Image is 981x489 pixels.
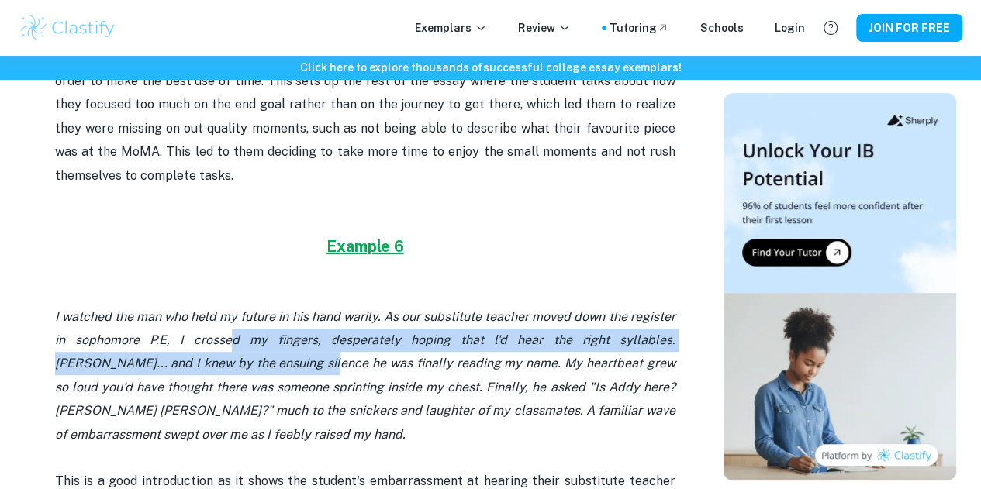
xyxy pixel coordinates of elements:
h6: Click here to explore thousands of successful college essay exemplars ! [3,59,978,76]
p: This is a good introduction as the itinerary-like hook catches the reader's attention. The studen... [55,22,675,188]
button: Help and Feedback [817,15,844,41]
button: JOIN FOR FREE [856,14,962,42]
img: Clastify logo [19,12,117,43]
p: Review [518,19,571,36]
i: I watched the man who held my future in his hand warily. As our substitute teacher moved down the... [55,309,675,442]
img: Thumbnail [724,93,956,480]
a: Tutoring [610,19,669,36]
a: Login [775,19,805,36]
p: Exemplars [415,19,487,36]
a: Schools [700,19,744,36]
a: Example 6 [326,237,404,256]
